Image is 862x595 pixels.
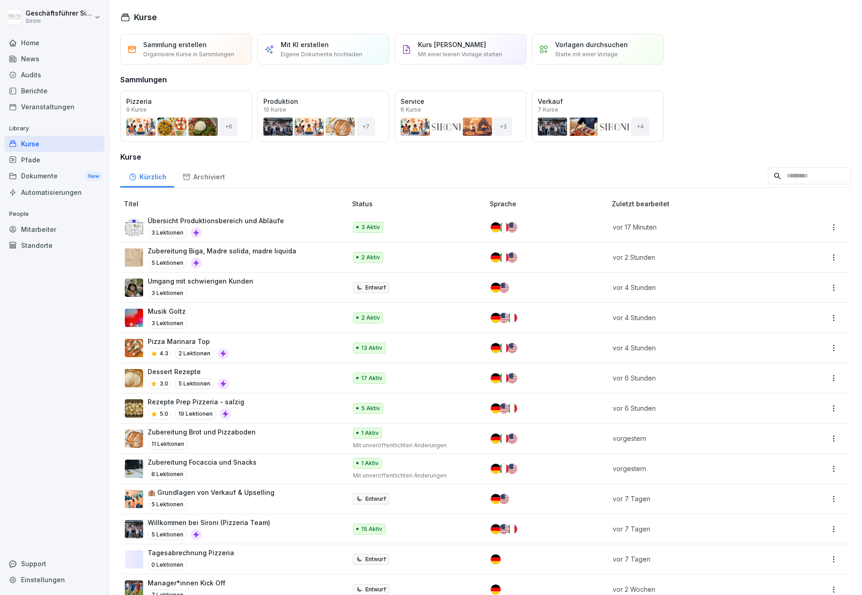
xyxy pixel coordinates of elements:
[490,199,608,209] p: Sprache
[125,460,143,478] img: gxsr99ubtjittqjfg6pwkycm.png
[160,380,168,388] p: 3.0
[5,152,104,168] a: Pfade
[499,403,509,413] img: us.svg
[263,96,383,106] p: Produktion
[148,367,229,376] p: Dessert Rezepte
[613,494,779,504] p: vor 7 Tagen
[125,248,143,267] img: ekvwbgorvm2ocewxw43lsusz.png
[160,410,168,418] p: 5.0
[86,171,102,182] div: New
[401,96,520,106] p: Service
[555,50,618,59] p: Starte mit einer Vorlage
[148,469,187,480] p: 8 Lektionen
[148,529,187,540] p: 5 Lektionen
[125,309,143,327] img: yh4wz2vfvintp4rn1kv0mog4.png
[263,107,286,113] p: 10 Kurse
[613,283,779,292] p: vor 4 Stunden
[507,313,517,323] img: it.svg
[125,429,143,448] img: w9nobtcttnghg4wslidxrrlr.png
[365,585,386,594] p: Entwurf
[613,584,779,594] p: vor 2 Wochen
[5,136,104,152] a: Kurse
[491,313,501,323] img: de.svg
[5,237,104,253] div: Standorte
[148,227,187,238] p: 3 Lektionen
[126,107,147,113] p: 9 Kurse
[148,548,234,557] p: Tagesabrechnung Pizzeria
[125,369,143,387] img: fr9tmtynacnbc68n3kf2tpkd.png
[507,373,517,383] img: us.svg
[365,495,386,503] p: Entwurf
[491,403,501,413] img: de.svg
[26,18,92,24] p: Sironi
[491,252,501,263] img: de.svg
[507,464,517,474] img: us.svg
[148,318,187,329] p: 3 Lektionen
[613,222,779,232] p: vor 17 Minuten
[220,118,238,136] div: + 6
[491,494,501,504] img: de.svg
[357,118,375,136] div: + 7
[125,279,143,297] img: ibmq16c03v2u1873hyb2ubud.png
[613,343,779,353] p: vor 4 Stunden
[352,199,486,209] p: Status
[507,252,517,263] img: us.svg
[124,199,348,209] p: Titel
[353,441,475,450] p: Mit unveröffentlichten Änderungen
[143,40,207,49] p: Sammlung erstellen
[125,339,143,357] img: jnx4cumldtmuu36vvhh5e6s9.png
[613,373,779,383] p: vor 6 Stunden
[499,524,509,534] img: us.svg
[5,83,104,99] div: Berichte
[148,397,244,407] p: Rezepte Prep Pizzeria - salzig
[5,572,104,588] div: Einstellungen
[148,246,296,256] p: Zubereitung Biga, Madre solida, madre liquida
[125,218,143,236] img: yywuv9ckt9ax3nq56adns8w7.png
[491,343,501,353] img: de.svg
[499,252,509,263] img: it.svg
[5,184,104,200] a: Automatisierungen
[361,344,382,352] p: 13 Aktiv
[499,313,509,323] img: us.svg
[174,164,233,188] div: Archiviert
[613,554,779,564] p: vor 7 Tagen
[5,99,104,115] div: Veranstaltungen
[120,74,167,85] h3: Sammlungen
[361,253,380,262] p: 2 Aktiv
[353,472,475,480] p: Mit unveröffentlichten Änderungen
[365,284,386,292] p: Entwurf
[175,408,216,419] p: 19 Lektionen
[126,96,246,106] p: Pizzeria
[148,457,257,467] p: Zubereitung Focaccia und Snacks
[5,121,104,136] p: Library
[499,494,509,504] img: us.svg
[532,91,664,142] a: Verkauf7 Kurse+4
[281,50,362,59] p: Eigene Dokumente hochladen
[148,337,229,346] p: Pizza Marinara Top
[491,283,501,293] img: de.svg
[5,168,104,185] a: DokumenteNew
[361,374,382,382] p: 17 Aktiv
[125,520,143,538] img: xmkdnyjyz2x3qdpcryl1xaw9.png
[538,107,558,113] p: 7 Kurse
[175,348,214,359] p: 2 Lektionen
[5,51,104,67] div: News
[491,434,501,444] img: de.svg
[5,35,104,51] a: Home
[613,434,779,443] p: vorgestern
[125,399,143,418] img: gmye01l4f1zcre5ud7hs9fxs.png
[148,559,187,570] p: 0 Lektionen
[491,222,501,232] img: de.svg
[361,525,382,533] p: 15 Aktiv
[491,464,501,474] img: de.svg
[491,554,501,564] img: de.svg
[361,429,379,437] p: 1 Aktiv
[5,67,104,83] a: Audits
[499,464,509,474] img: it.svg
[499,373,509,383] img: it.svg
[507,343,517,353] img: us.svg
[499,283,509,293] img: us.svg
[555,40,628,49] p: Vorlagen durchsuchen
[612,199,790,209] p: Zuletzt bearbeitet
[365,555,386,563] p: Entwurf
